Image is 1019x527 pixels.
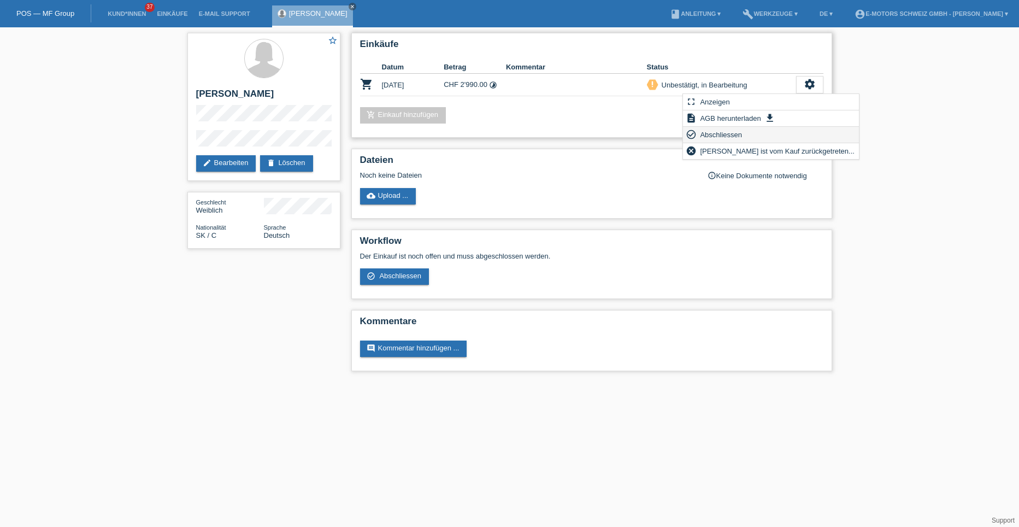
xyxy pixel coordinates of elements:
[698,95,731,108] span: Anzeigen
[444,61,506,74] th: Betrag
[16,9,74,17] a: POS — MF Group
[196,224,226,231] span: Nationalität
[367,110,375,119] i: add_shopping_cart
[360,236,823,252] h2: Workflow
[196,231,217,239] span: Slowakei / C / 07.06.2017
[708,171,823,180] div: Keine Dokumente notwendig
[506,61,647,74] th: Kommentar
[360,39,823,55] h2: Einkäufe
[289,9,347,17] a: [PERSON_NAME]
[379,272,421,280] span: Abschliessen
[698,112,762,125] span: AGB herunterladen
[849,10,1014,17] a: account_circleE-Motors Schweiz GmbH - [PERSON_NAME] ▾
[264,224,286,231] span: Sprache
[151,10,193,17] a: Einkäufe
[686,113,697,124] i: description
[328,36,338,47] a: star_border
[764,113,775,124] i: get_app
[203,159,211,167] i: edit
[367,272,375,280] i: check_circle_outline
[444,74,506,96] td: CHF 2'990.00
[196,89,332,105] h2: [PERSON_NAME]
[649,80,656,88] i: priority_high
[360,252,823,260] p: Der Einkauf ist noch offen und muss abgeschlossen werden.
[855,9,865,20] i: account_circle
[814,10,838,17] a: DE ▾
[686,129,697,140] i: check_circle_outline
[698,128,744,141] span: Abschliessen
[360,341,467,357] a: commentKommentar hinzufügen ...
[360,316,823,332] h2: Kommentare
[145,3,155,12] span: 37
[360,268,429,285] a: check_circle_outline Abschliessen
[647,61,796,74] th: Status
[367,344,375,353] i: comment
[670,9,681,20] i: book
[743,9,753,20] i: build
[196,199,226,206] span: Geschlecht
[349,3,356,10] a: close
[360,171,694,179] div: Noch keine Dateien
[360,78,373,91] i: POSP00026200
[382,61,444,74] th: Datum
[196,155,256,172] a: editBearbeiten
[367,191,375,200] i: cloud_upload
[658,79,747,91] div: Unbestätigt, in Bearbeitung
[196,198,264,214] div: Weiblich
[804,78,816,90] i: settings
[102,10,151,17] a: Kund*innen
[360,188,416,204] a: cloud_uploadUpload ...
[260,155,313,172] a: deleteLöschen
[382,74,444,96] td: [DATE]
[686,96,697,107] i: fullscreen
[360,107,446,124] a: add_shopping_cartEinkauf hinzufügen
[267,159,275,167] i: delete
[992,517,1015,524] a: Support
[360,155,823,171] h2: Dateien
[489,81,497,89] i: 24 Raten
[737,10,803,17] a: buildWerkzeuge ▾
[350,4,355,9] i: close
[264,231,290,239] span: Deutsch
[664,10,726,17] a: bookAnleitung ▾
[328,36,338,45] i: star_border
[193,10,256,17] a: E-Mail Support
[708,171,716,180] i: info_outline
